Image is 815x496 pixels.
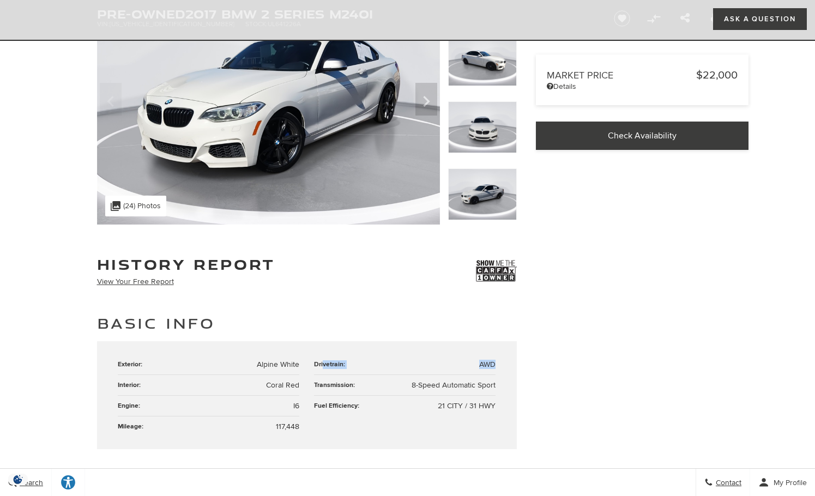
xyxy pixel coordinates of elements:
div: (24) Photos [105,196,166,216]
span: Market Price [547,70,696,81]
span: 8-Speed Automatic Sport [412,380,496,390]
a: Explore your accessibility options [52,469,85,496]
h2: History Report [97,257,275,271]
img: Used 2017 Alpine White BMW M240i image 4 [448,168,517,220]
div: Mileage: [118,422,149,431]
span: $22,000 [696,69,738,82]
img: Used 2017 Alpine White BMW M240i image 2 [448,34,517,86]
div: Interior: [118,380,146,390]
img: Show me the Carfax [476,257,517,285]
a: Ask a Question [713,8,807,30]
span: Alpine White [257,360,299,369]
div: Privacy Settings [5,474,31,485]
span: Coral Red [266,380,299,390]
h2: Basic Info [97,313,517,333]
a: Details [547,82,738,91]
span: My Profile [769,478,807,487]
span: 117,448 [276,422,299,431]
span: AWD [479,360,496,369]
a: View Your Free Report [97,277,174,286]
button: Open user profile menu [750,469,815,496]
a: Market Price $22,000 [547,69,738,82]
img: Used 2017 Alpine White BMW M240i image 3 [448,101,517,153]
span: 21 CITY / 31 HWY [438,401,496,410]
span: I6 [293,401,299,410]
div: Exterior: [118,360,148,369]
span: Check Availability [608,130,677,141]
a: Check Availability [536,122,748,150]
div: Next [415,83,437,116]
div: Engine: [118,401,146,410]
div: Transmission: [314,380,360,390]
div: Fuel Efficiency: [314,401,365,410]
span: Contact [713,478,741,487]
div: Explore your accessibility options [52,474,84,491]
div: Drivetrain: [314,360,351,369]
